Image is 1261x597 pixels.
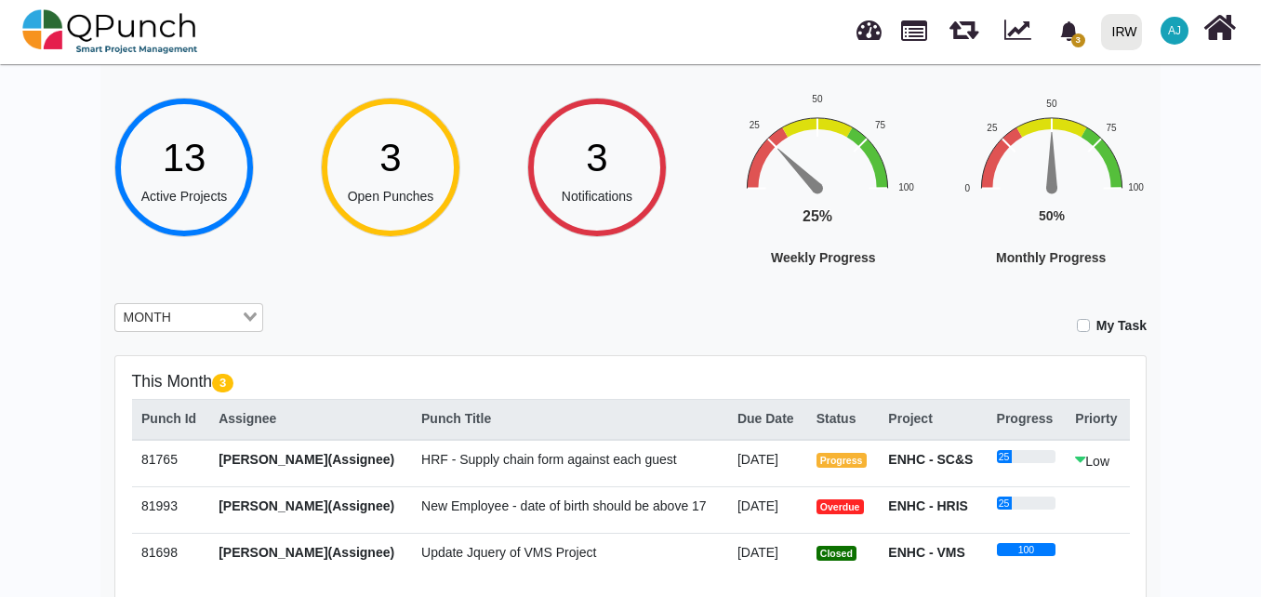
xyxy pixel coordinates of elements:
path: 25 %. Speed. [774,144,821,192]
span: Closed [816,546,856,561]
text: Weekly Progress [771,250,876,265]
span: Progress [816,453,867,468]
span: Abdullah Jahangir [1161,17,1188,45]
span: 3 [586,136,607,179]
div: Priorty [1075,409,1120,429]
h5: This Month [132,372,1130,391]
div: Search for option [114,303,263,333]
span: Overdue [816,499,864,514]
a: AJ [1149,1,1200,60]
div: Punch Title [421,409,718,429]
svg: Interactive chart [734,91,1022,322]
img: qpunch-sp.fa6292f.png [22,4,198,60]
div: Punch Id [141,409,199,429]
span: Notifications [562,189,632,204]
td: [DATE] [727,440,806,487]
span: 81765 [141,452,178,467]
text: 25 [987,123,998,133]
div: Due Date [737,409,797,429]
span: HRF - Supply chain form against each guest [421,452,677,467]
span: 13 [163,136,206,179]
text: 0 [965,182,971,192]
span: 81993 [141,498,178,513]
span: Update Jquery of VMS Project [421,545,596,560]
input: Search for option [177,308,239,328]
span: [PERSON_NAME](Assignee) [219,452,394,467]
text: 50 [812,93,823,103]
span: Dashboard [856,11,882,39]
svg: Interactive chart [940,91,1228,322]
text: 100 [898,182,914,192]
path: 50 %. Speed. [1046,132,1057,188]
label: My Task [1096,316,1147,336]
span: 3 [1071,33,1085,47]
div: IRW [1112,16,1137,48]
span: 3 [212,374,233,392]
td: Low [1066,440,1130,487]
span: Projects [901,12,927,41]
i: Home [1203,10,1236,46]
text: 50% [1039,208,1066,223]
text: 75 [1106,123,1117,133]
svg: bell fill [1059,21,1079,41]
strong: ENHC - SC&S [888,452,973,467]
span: [PERSON_NAME](Assignee) [219,498,394,513]
td: [DATE] [727,486,806,533]
div: 25 [997,497,1012,510]
span: Active Projects [141,189,228,204]
text: 75 [875,119,886,129]
text: 25 [750,120,761,130]
a: bell fill3 [1048,1,1094,60]
text: Monthly Progress [996,250,1106,265]
strong: ENHC - VMS [888,545,964,560]
span: [PERSON_NAME](Assignee) [219,545,394,560]
div: 100 [997,543,1056,556]
div: 25 [997,450,1012,463]
div: Notification [1053,14,1085,47]
text: 50 [1046,98,1057,108]
div: Assignee [219,409,402,429]
div: Dynamic Report [995,1,1048,62]
span: 3 [379,136,401,179]
div: Status [816,409,869,429]
div: Project [888,409,976,429]
div: Monthly Progress. Highcharts interactive chart. [940,91,1228,322]
td: [DATE] [727,533,806,579]
strong: ENHC - HRIS [888,498,968,513]
span: New Employee - date of birth should be above 17 [421,498,707,513]
div: Weekly Progress. Highcharts interactive chart. [734,91,1022,322]
text: 25% [803,208,832,224]
span: 81698 [141,545,178,560]
span: Releases [949,9,978,40]
text: 100 [1128,182,1144,192]
span: MONTH [119,308,175,328]
a: IRW [1093,1,1149,62]
span: AJ [1168,25,1181,36]
div: Progress [997,409,1056,429]
span: Open Punches [348,189,434,204]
